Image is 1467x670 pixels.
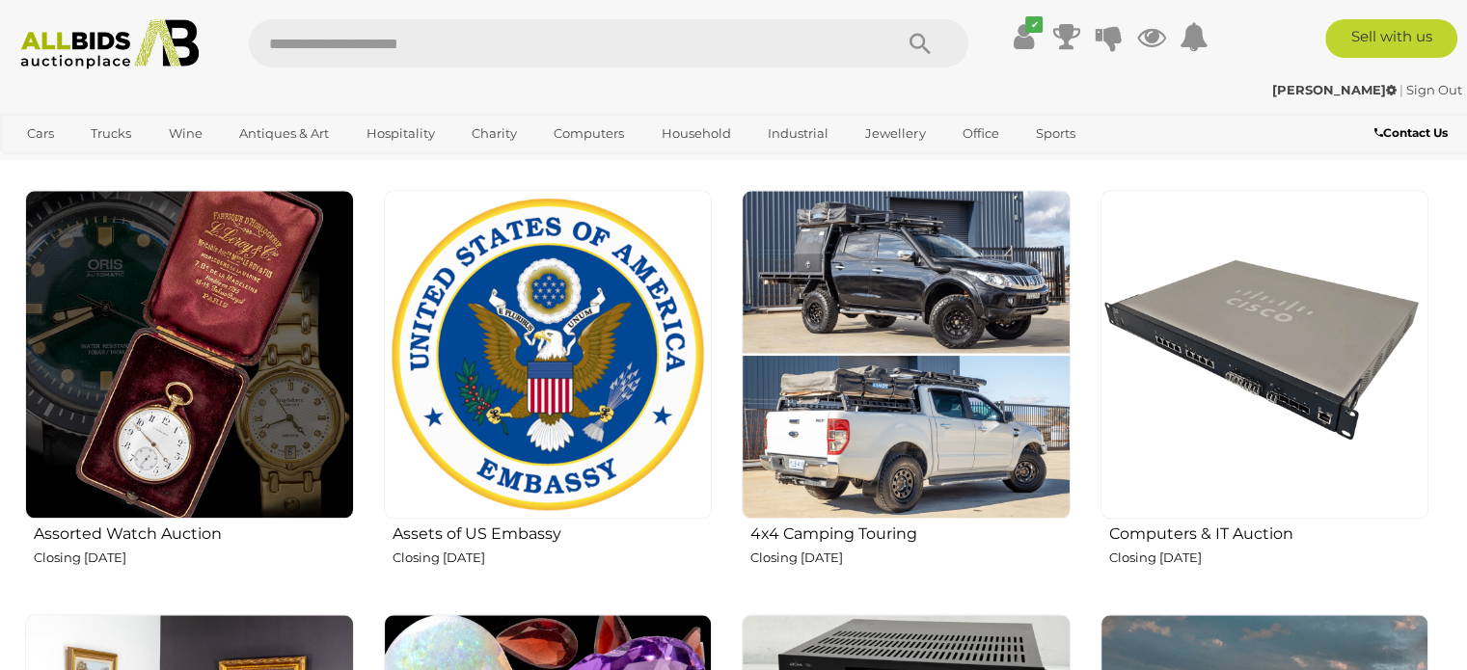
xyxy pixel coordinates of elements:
a: Cars [14,118,67,149]
a: Computers [541,118,637,149]
a: Charity [459,118,530,149]
img: Assorted Watch Auction [25,190,354,519]
a: Jewellery [853,118,937,149]
button: Search [872,19,968,67]
img: Computers & IT Auction [1100,190,1429,519]
a: Assorted Watch Auction Closing [DATE] [24,189,354,598]
a: Sports [1023,118,1088,149]
a: Contact Us [1374,122,1453,144]
p: Closing [DATE] [393,547,713,569]
a: Office [950,118,1012,149]
h2: Computers & IT Auction [1109,521,1429,543]
a: Assets of US Embassy Closing [DATE] [383,189,713,598]
span: | [1399,82,1403,97]
img: Allbids.com.au [11,19,209,69]
a: [GEOGRAPHIC_DATA] [14,149,177,181]
h2: Assorted Watch Auction [34,521,354,543]
a: Antiques & Art [227,118,341,149]
p: Closing [DATE] [750,547,1071,569]
a: [PERSON_NAME] [1272,82,1399,97]
a: Hospitality [354,118,448,149]
img: 4x4 Camping Touring [742,190,1071,519]
h2: 4x4 Camping Touring [750,521,1071,543]
h2: Assets of US Embassy [393,521,713,543]
a: Industrial [755,118,841,149]
a: Computers & IT Auction Closing [DATE] [1100,189,1429,598]
i: ✔ [1025,16,1043,33]
strong: [PERSON_NAME] [1272,82,1397,97]
b: Contact Us [1374,125,1448,140]
a: Household [649,118,744,149]
a: Sell with us [1325,19,1457,58]
a: 4x4 Camping Touring Closing [DATE] [741,189,1071,598]
img: Assets of US Embassy [384,190,713,519]
a: Wine [156,118,215,149]
p: Closing [DATE] [1109,547,1429,569]
a: Trucks [78,118,144,149]
p: Closing [DATE] [34,547,354,569]
a: ✔ [1009,19,1038,54]
a: Sign Out [1406,82,1462,97]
